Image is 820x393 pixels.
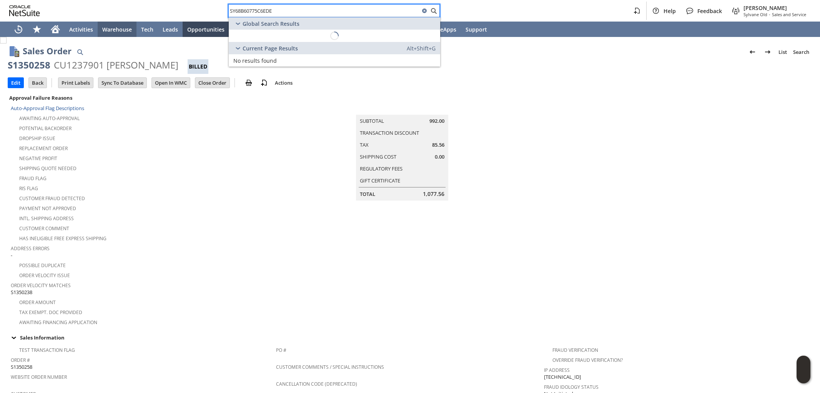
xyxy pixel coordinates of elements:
svg: Recent Records [14,25,23,34]
a: Has Ineligible Free Express Shipping [19,235,106,242]
span: Oracle Guided Learning Widget. To move around, please hold and drag [797,370,810,384]
a: Support [461,22,492,37]
a: Replacement Order [19,145,68,152]
a: Awaiting Financing Application [19,319,97,326]
span: Sylvane Old [743,12,767,17]
a: PO # [276,347,286,353]
a: Activities [65,22,98,37]
a: Customer Comment [19,225,69,232]
a: Possible Duplicate [19,262,66,269]
a: Negative Profit [19,155,57,162]
a: Regulatory Fees [360,165,403,172]
span: Warehouse [102,26,132,33]
svg: Search [429,6,438,15]
span: Feedback [697,7,722,15]
span: [PERSON_NAME] [743,4,806,12]
div: Sales Information [8,333,809,343]
span: [TECHNICAL_ID] [544,373,581,381]
span: Activities [69,26,93,33]
svg: Home [51,25,60,34]
a: Dropship Issue [19,135,55,142]
a: Opportunities [183,22,229,37]
span: 1,077.56 [423,190,444,198]
a: Intl. Shipping Address [19,215,74,222]
span: No results found [233,57,277,64]
img: Previous [748,47,757,57]
div: Billed [188,59,208,74]
span: S1350258 [11,363,32,371]
h1: Sales Order [23,45,72,57]
span: Current Page Results [243,45,298,52]
a: List [775,46,790,58]
input: Print Labels [58,78,93,88]
span: Alt+Shift+G [407,45,436,52]
span: Global Search Results [243,20,299,27]
a: Override Fraud Verification? [552,357,623,363]
svg: Loading [328,29,341,42]
span: - [11,252,12,259]
div: Shortcuts [28,22,46,37]
a: Potential Backorder [19,125,72,132]
span: S1350238 [11,289,32,296]
a: Gift Certificate [360,177,400,184]
a: Subtotal [360,117,384,124]
a: Transaction Discount [360,129,419,136]
a: Order # [11,357,30,363]
span: SuiteApps [430,26,456,33]
input: Close Order [195,78,230,88]
img: Quick Find [75,47,85,57]
td: Sales Information [8,333,812,343]
a: No results found [229,54,440,67]
a: Shipping Cost [360,153,396,160]
a: Tax Exempt. Doc Provided [19,309,82,316]
a: Warehouse [98,22,136,37]
caption: Summary [356,102,448,115]
span: - [769,12,770,17]
span: 85.56 [432,141,444,149]
a: Home [46,22,65,37]
img: add-record.svg [259,78,269,87]
div: CU1237901 [PERSON_NAME] [54,59,178,71]
a: Website Order Number [11,374,67,380]
a: Fraud Flag [19,175,47,182]
a: Fraud Verification [552,347,598,353]
span: Support [466,26,487,33]
a: Leads [158,22,183,37]
a: Cancellation Code (deprecated) [276,381,357,387]
a: Payment not approved [19,205,76,212]
a: Actions [272,79,296,86]
svg: logo [9,5,40,16]
a: Shipping Quote Needed [19,165,77,172]
a: Customer Fraud Detected [19,195,85,202]
input: Search [229,6,420,15]
a: Auto-Approval Flag Descriptions [11,105,84,112]
input: Open In WMC [152,78,190,88]
iframe: Click here to launch Oracle Guided Learning Help Panel [797,356,810,383]
a: Address Errors [11,245,50,252]
input: Back [29,78,47,88]
a: RIS flag [19,185,38,192]
span: 992.00 [429,117,444,125]
a: Tax [360,141,369,148]
span: 0.00 [435,153,444,161]
a: Order Velocity Issue [19,272,70,279]
a: IP Address [544,367,570,373]
a: Test Transaction Flag [19,347,75,353]
a: Order Amount [19,299,56,306]
div: Approval Failure Reasons [8,93,273,103]
input: Sync To Database [98,78,146,88]
span: Opportunities [187,26,225,33]
a: Customer Comments / Special Instructions [276,364,384,370]
a: Order Velocity Matches [11,282,71,289]
span: Leads [163,26,178,33]
img: Next [763,47,772,57]
span: Sales and Service [772,12,806,17]
a: Search [790,46,812,58]
a: Awaiting Auto-Approval [19,115,80,122]
img: print.svg [244,78,253,87]
a: Fraud Idology Status [544,384,599,390]
a: Tech [136,22,158,37]
a: Recent Records [9,22,28,37]
a: SuiteApps [425,22,461,37]
svg: Shortcuts [32,25,42,34]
